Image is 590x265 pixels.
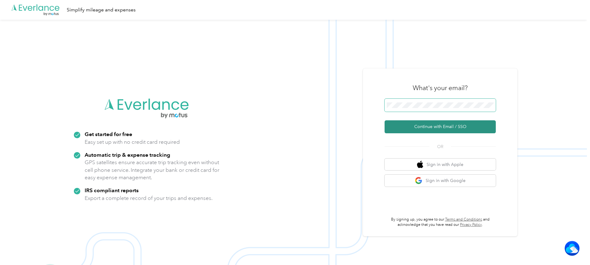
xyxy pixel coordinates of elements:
strong: Get started for free [85,131,132,137]
strong: IRS compliant reports [85,187,139,193]
button: Continue with Email / SSO [385,120,496,133]
button: apple logoSign in with Apple [385,159,496,171]
p: Easy set up with no credit card required [85,138,180,146]
button: google logoSign in with Google [385,175,496,187]
iframe: Everlance-gr Chat Button Frame [555,230,590,265]
img: google logo [415,177,423,184]
div: Simplify mileage and expenses [67,6,136,14]
a: Privacy Policy [460,222,482,227]
strong: Automatic trip & expense tracking [85,151,170,158]
p: Export a complete record of your trips and expenses. [85,194,213,202]
span: OR [429,143,451,150]
img: apple logo [417,161,423,168]
a: Terms and Conditions [445,217,482,222]
h3: What's your email? [413,84,468,92]
p: GPS satellites ensure accurate trip tracking even without cell phone service. Integrate your bank... [85,159,220,181]
p: By signing up, you agree to our and acknowledge that you have read our . [385,217,496,228]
